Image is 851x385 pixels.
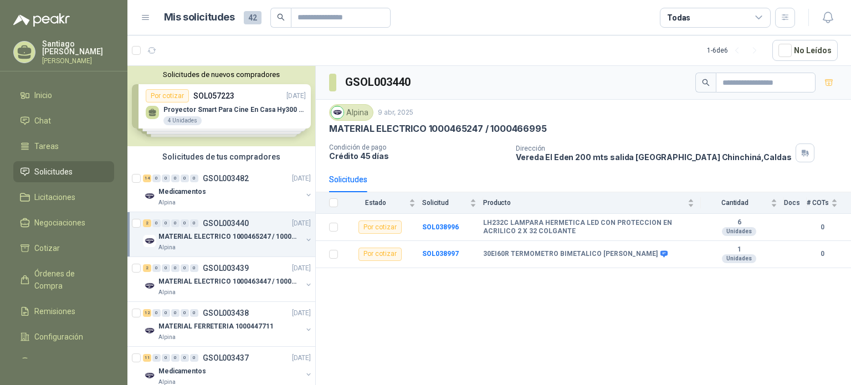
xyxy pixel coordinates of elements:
[143,189,156,203] img: Company Logo
[345,199,407,207] span: Estado
[181,309,189,317] div: 0
[422,250,459,258] a: SOL038997
[701,245,777,254] b: 1
[707,42,763,59] div: 1 - 6 de 6
[190,174,198,182] div: 0
[171,354,180,362] div: 0
[203,309,249,317] p: GSOL003438
[143,234,156,248] img: Company Logo
[13,301,114,322] a: Remisiones
[13,352,114,373] a: Manuales y ayuda
[422,199,468,207] span: Solicitud
[181,264,189,272] div: 0
[42,58,114,64] p: [PERSON_NAME]
[143,279,156,292] img: Company Logo
[722,254,756,263] div: Unidades
[34,217,85,229] span: Negociaciones
[158,288,176,297] p: Alpina
[152,354,161,362] div: 0
[292,173,311,184] p: [DATE]
[358,248,402,261] div: Por cotizar
[292,263,311,274] p: [DATE]
[34,140,59,152] span: Tareas
[701,218,777,227] b: 6
[34,305,75,317] span: Remisiones
[162,309,170,317] div: 0
[483,250,658,259] b: 30EI60R TERMOMETRO BIMETALICO [PERSON_NAME]
[158,321,273,332] p: MATERIAL FERRETERIA 1000447711
[483,219,694,236] b: LH232C LAMPARA HERMETICA LED CON PROTECCION EN ACRILICO 2 X 32 COLGANTE
[171,174,180,182] div: 0
[701,199,768,207] span: Cantidad
[181,219,189,227] div: 0
[158,198,176,207] p: Alpina
[807,199,829,207] span: # COTs
[143,219,151,227] div: 2
[807,192,851,214] th: # COTs
[158,187,206,197] p: Medicamentos
[13,136,114,157] a: Tareas
[143,174,151,182] div: 14
[162,219,170,227] div: 0
[292,308,311,319] p: [DATE]
[152,219,161,227] div: 0
[331,106,344,119] img: Company Logo
[158,333,176,342] p: Alpina
[34,115,51,127] span: Chat
[181,354,189,362] div: 0
[34,191,75,203] span: Licitaciones
[13,187,114,208] a: Licitaciones
[378,107,413,118] p: 9 abr, 2025
[34,268,104,292] span: Órdenes de Compra
[203,354,249,362] p: GSOL003437
[152,174,161,182] div: 0
[701,192,784,214] th: Cantidad
[143,261,313,297] a: 2 0 0 0 0 0 GSOL003439[DATE] Company LogoMATERIAL ELECTRICO 1000463447 / 1000465800Alpina
[143,354,151,362] div: 11
[483,192,701,214] th: Producto
[203,264,249,272] p: GSOL003439
[358,220,402,234] div: Por cotizar
[329,143,507,151] p: Condición de pago
[13,326,114,347] a: Configuración
[329,173,367,186] div: Solicitudes
[34,356,98,368] span: Manuales y ayuda
[171,309,180,317] div: 0
[13,85,114,106] a: Inicio
[143,306,313,342] a: 12 0 0 0 0 0 GSOL003438[DATE] Company LogoMATERIAL FERRETERIA 1000447711Alpina
[13,161,114,182] a: Solicitudes
[292,218,311,229] p: [DATE]
[143,309,151,317] div: 12
[807,222,838,233] b: 0
[203,219,249,227] p: GSOL003440
[483,199,685,207] span: Producto
[190,264,198,272] div: 0
[244,11,262,24] span: 42
[171,264,180,272] div: 0
[143,369,156,382] img: Company Logo
[34,331,83,343] span: Configuración
[13,13,70,27] img: Logo peakr
[158,243,176,252] p: Alpina
[162,354,170,362] div: 0
[132,70,311,79] button: Solicitudes de nuevos compradores
[422,223,459,231] a: SOL038996
[164,9,235,25] h1: Mis solicitudes
[143,324,156,337] img: Company Logo
[13,238,114,259] a: Cotizar
[516,152,791,162] p: Vereda El Eden 200 mts salida [GEOGRAPHIC_DATA] Chinchiná , Caldas
[422,192,483,214] th: Solicitud
[807,249,838,259] b: 0
[181,174,189,182] div: 0
[143,264,151,272] div: 2
[13,263,114,296] a: Órdenes de Compra
[329,151,507,161] p: Crédito 45 días
[329,104,373,121] div: Alpina
[13,110,114,131] a: Chat
[42,40,114,55] p: Santiago [PERSON_NAME]
[162,174,170,182] div: 0
[34,166,73,178] span: Solicitudes
[152,264,161,272] div: 0
[667,12,690,24] div: Todas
